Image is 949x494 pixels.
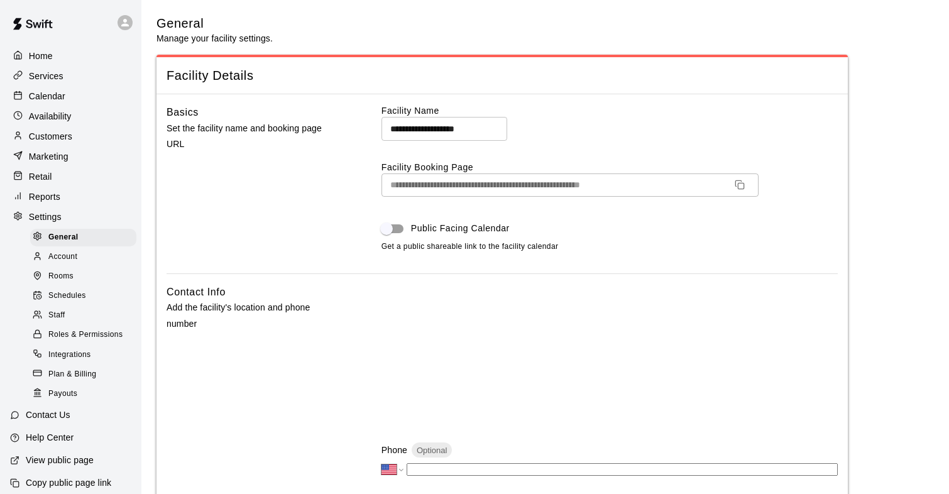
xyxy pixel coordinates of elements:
h6: Contact Info [167,284,226,300]
a: Marketing [10,147,131,166]
span: General [48,231,79,244]
a: Integrations [30,345,141,365]
p: Contact Us [26,409,70,421]
h5: General [156,15,273,32]
a: Payouts [30,384,141,403]
p: Retail [29,170,52,183]
p: Manage your facility settings. [156,32,273,45]
p: Customers [29,130,72,143]
span: Get a public shareable link to the facility calendar [381,241,559,253]
p: Add the facility's location and phone number [167,300,341,331]
a: Services [10,67,131,85]
p: Help Center [26,431,74,444]
div: Rooms [30,268,136,285]
p: Services [29,70,63,82]
div: Schedules [30,287,136,305]
span: Public Facing Calendar [411,222,510,235]
span: Schedules [48,290,86,302]
p: Copy public page link [26,476,111,489]
a: Account [30,247,141,266]
span: Integrations [48,349,91,361]
a: Settings [10,207,131,226]
a: Retail [10,167,131,186]
p: Phone [381,444,407,456]
span: Facility Details [167,67,838,84]
p: Home [29,50,53,62]
a: Availability [10,107,131,126]
a: Schedules [30,287,141,306]
div: Roles & Permissions [30,326,136,344]
p: Calendar [29,90,65,102]
iframe: Secure address input frame [379,282,840,425]
p: Availability [29,110,72,123]
span: Roles & Permissions [48,329,123,341]
a: Staff [30,306,141,326]
h6: Basics [167,104,199,121]
div: Staff [30,307,136,324]
a: Rooms [30,267,141,287]
label: Facility Name [381,104,838,117]
a: Calendar [10,87,131,106]
label: Facility Booking Page [381,161,838,173]
p: Reports [29,190,60,203]
button: Copy URL [730,175,750,195]
div: Account [30,248,136,266]
span: Account [48,251,77,263]
a: Plan & Billing [30,365,141,384]
p: Settings [29,211,62,223]
p: View public page [26,454,94,466]
div: Integrations [30,346,136,364]
p: Set the facility name and booking page URL [167,121,341,152]
span: Plan & Billing [48,368,96,381]
span: Optional [412,446,452,455]
span: Staff [48,309,65,322]
a: Reports [10,187,131,206]
a: General [30,228,141,247]
span: Payouts [48,388,77,400]
div: Payouts [30,385,136,403]
p: Marketing [29,150,69,163]
a: Roles & Permissions [30,326,141,345]
a: Home [10,47,131,65]
div: Plan & Billing [30,366,136,383]
a: Customers [10,127,131,146]
span: Rooms [48,270,74,283]
div: General [30,229,136,246]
